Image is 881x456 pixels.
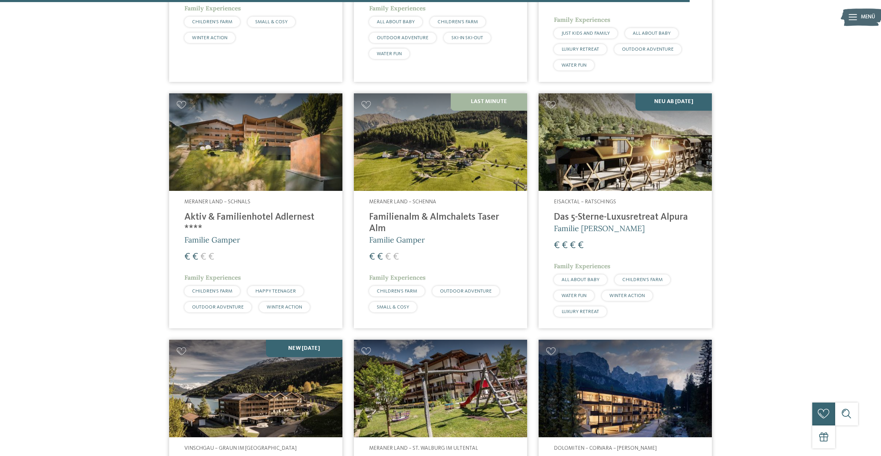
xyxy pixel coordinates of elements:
span: Meraner Land – St. Walburg im Ultental [369,446,478,451]
img: Aktiv & Familienhotel Adlernest **** [169,93,342,191]
span: CHILDREN’S FARM [192,289,232,294]
span: Family Experiences [554,16,610,24]
span: WINTER ACTION [192,35,227,40]
span: SKI-IN SKI-OUT [451,35,483,40]
h4: Familienalm & Almchalets Taser Alm [369,212,512,235]
span: LUXURY RETREAT [562,309,599,314]
span: CHILDREN’S FARM [438,19,478,24]
img: Familienhotels gesucht? Hier findet ihr die besten! [169,340,342,437]
span: Meraner Land – Schnals [184,199,250,205]
span: OUTDOOR ADVENTURE [622,47,674,52]
img: Familienhotels gesucht? Hier findet ihr die besten! [539,340,712,437]
h4: Das 5-Sterne-Luxusretreat Alpura [554,212,697,223]
span: Familie Gamper [369,235,425,245]
a: Familienhotels gesucht? Hier findet ihr die besten! Last Minute Meraner Land – Schenna Familienal... [354,93,527,328]
span: WATER FUN [562,63,587,68]
span: € [192,252,198,262]
span: Family Experiences [554,262,610,270]
img: Familienhotels gesucht? Hier findet ihr die besten! [354,340,527,437]
img: Familienhotels gesucht? Hier findet ihr die besten! [539,93,712,191]
span: JUST KIDS AND FAMILY [562,31,610,36]
span: € [385,252,391,262]
span: CHILDREN’S FARM [192,19,232,24]
span: SMALL & COSY [255,19,288,24]
span: Meraner Land – Schenna [369,199,436,205]
span: Vinschgau – Graun im [GEOGRAPHIC_DATA] [184,446,297,451]
span: ALL ABOUT BABY [633,31,671,36]
span: Familie Gamper [184,235,240,245]
span: € [570,240,576,251]
span: CHILDREN’S FARM [622,277,663,282]
span: WATER FUN [562,293,587,298]
span: Family Experiences [184,4,241,12]
span: € [578,240,584,251]
a: Familienhotels gesucht? Hier findet ihr die besten! Meraner Land – Schnals Aktiv & Familienhotel ... [169,93,342,328]
span: WINTER ACTION [609,293,645,298]
span: Family Experiences [369,4,426,12]
span: Dolomiten – Corvara – [PERSON_NAME] [554,446,657,451]
span: € [369,252,375,262]
span: ALL ABOUT BABY [562,277,599,282]
span: WINTER ACTION [267,305,302,310]
span: HAPPY TEENAGER [255,289,296,294]
span: Eisacktal – Ratschings [554,199,616,205]
a: Familienhotels gesucht? Hier findet ihr die besten! Neu ab [DATE] Eisacktal – Ratschings Das 5-St... [539,93,712,328]
span: ALL ABOUT BABY [377,19,415,24]
span: OUTDOOR ADVENTURE [192,305,244,310]
span: € [208,252,214,262]
span: € [562,240,568,251]
img: Familienhotels gesucht? Hier findet ihr die besten! [354,93,527,191]
span: € [393,252,399,262]
span: € [200,252,206,262]
span: OUTDOOR ADVENTURE [377,35,429,40]
span: CHILDREN’S FARM [377,289,417,294]
span: SMALL & COSY [377,305,409,310]
span: € [377,252,383,262]
span: LUXURY RETREAT [562,47,599,52]
span: WATER FUN [377,51,402,56]
span: Family Experiences [184,273,241,281]
h4: Aktiv & Familienhotel Adlernest **** [184,212,327,235]
span: € [554,240,560,251]
span: Family Experiences [369,273,426,281]
span: Familie [PERSON_NAME] [554,223,645,233]
span: € [184,252,190,262]
span: OUTDOOR ADVENTURE [440,289,492,294]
